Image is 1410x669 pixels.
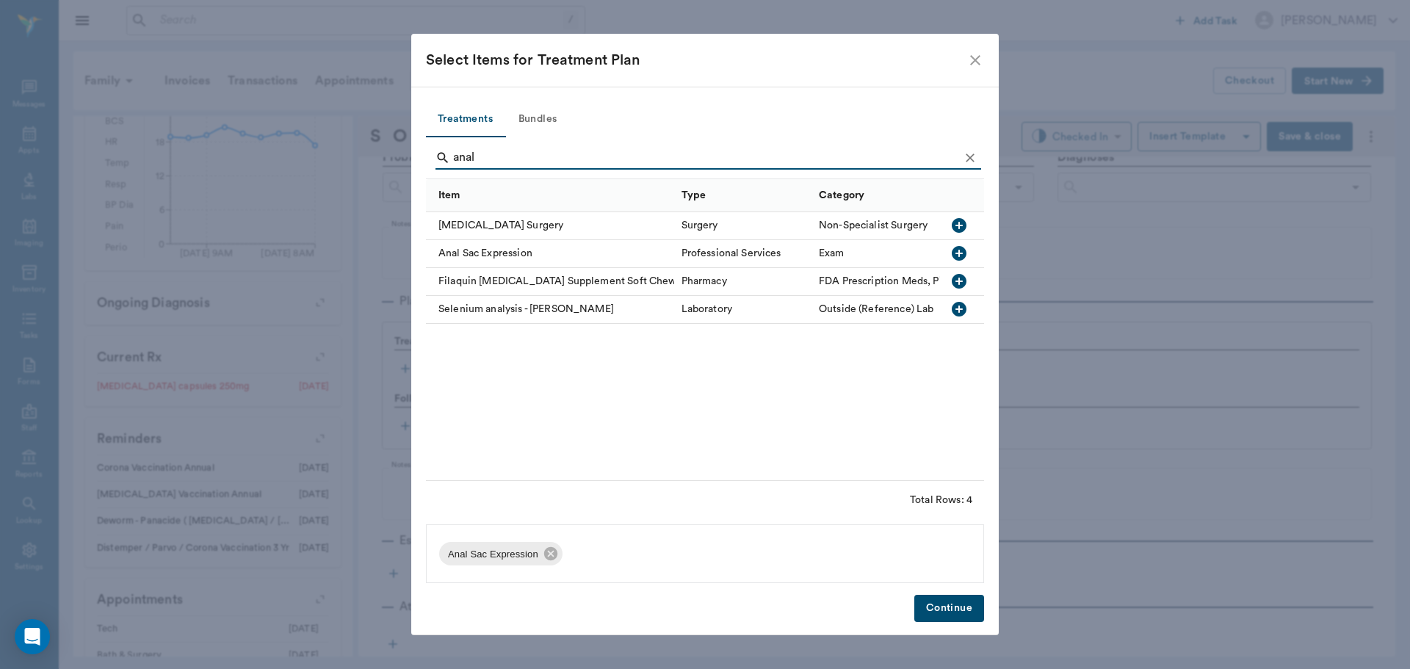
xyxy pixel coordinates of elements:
div: Selenium analysis - [PERSON_NAME] [426,296,674,324]
div: Type [674,178,812,211]
span: Anal Sac Expression [439,547,547,562]
div: [MEDICAL_DATA] Surgery [426,212,674,240]
button: Bundles [505,102,571,137]
div: Surgery [681,218,718,233]
div: FDA Prescription Meds, Pill, Cap, Liquid, Etc. [819,274,1031,289]
div: Search [435,146,981,173]
div: Non-Specialist Surgery [819,218,928,233]
div: Type [681,175,706,216]
div: Anal Sac Expression [439,542,563,565]
div: Item [438,175,460,216]
div: Category [811,178,1087,211]
button: Clear [959,147,981,169]
button: Treatments [426,102,505,137]
div: Laboratory [681,302,733,317]
div: Filaquin [MEDICAL_DATA] Supplement Soft Chews [426,268,674,296]
button: close [966,51,984,69]
div: Exam [819,246,845,261]
div: Item [426,178,674,211]
div: Select Items for Treatment Plan [426,48,966,72]
button: Continue [914,595,984,622]
div: Pharmacy [681,274,727,289]
div: Outside (Reference) Lab [819,302,933,317]
div: Open Intercom Messenger [15,619,50,654]
input: Find a treatment [453,146,959,170]
div: Category [819,175,864,216]
div: Anal Sac Expression [426,240,674,268]
div: Total Rows: 4 [910,493,972,507]
div: Professional Services [681,246,781,261]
